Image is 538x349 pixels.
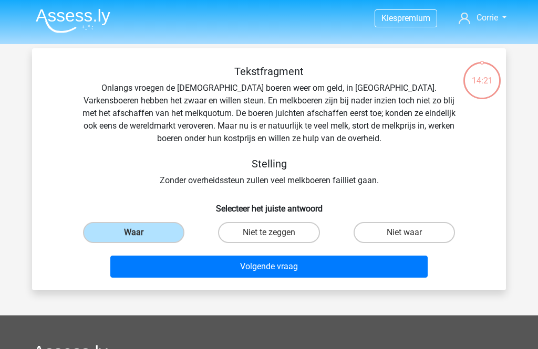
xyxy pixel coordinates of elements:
img: Assessly [36,8,110,33]
span: Corrie [477,13,498,23]
span: Kies [381,13,397,23]
div: Onlangs vroegen de [DEMOGRAPHIC_DATA] boeren weer om geld, in [GEOGRAPHIC_DATA]. Varkensboeren he... [49,65,489,187]
label: Waar [83,222,184,243]
h6: Selecteer het juiste antwoord [49,195,489,214]
a: Kiespremium [375,11,437,25]
h5: Stelling [82,157,456,170]
label: Niet waar [354,222,455,243]
button: Volgende vraag [110,256,428,278]
h5: Tekstfragment [82,65,456,78]
label: Niet te zeggen [218,222,319,243]
div: 14:21 [462,61,502,87]
span: premium [397,13,430,23]
a: Corrie [454,12,511,24]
